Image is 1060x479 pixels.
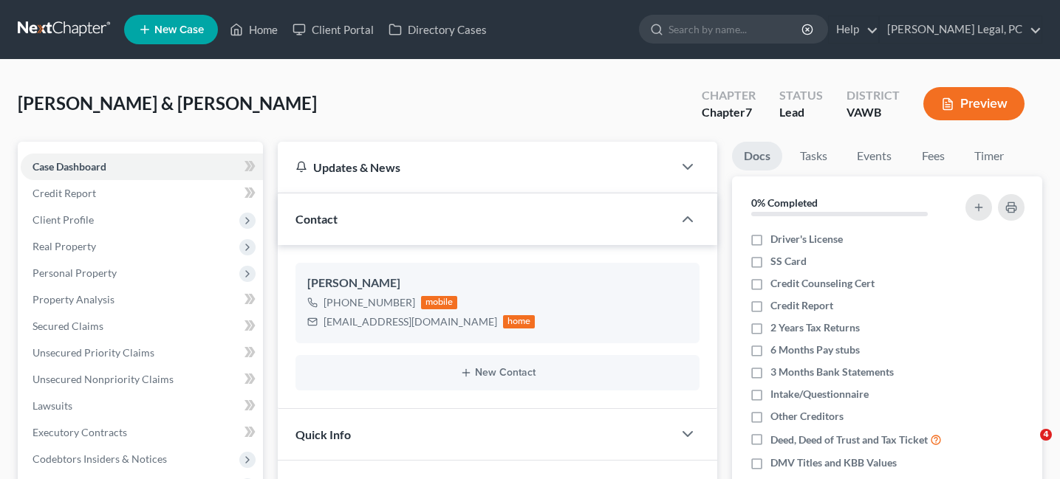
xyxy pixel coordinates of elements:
[33,373,174,385] span: Unsecured Nonpriority Claims
[295,427,351,441] span: Quick Info
[669,15,804,43] input: Search by name...
[923,87,1025,120] button: Preview
[847,87,900,104] div: District
[21,286,263,313] a: Property Analysis
[880,16,1042,43] a: [PERSON_NAME] Legal, PC
[770,365,894,379] span: 3 Months Bank Statements
[33,160,106,173] span: Case Dashboard
[21,154,263,180] a: Case Dashboard
[779,87,823,104] div: Status
[421,296,458,309] div: mobile
[307,367,688,379] button: New Contact
[33,452,167,465] span: Codebtors Insiders & Notices
[33,187,96,199] span: Credit Report
[962,142,1016,170] a: Timer
[33,399,72,412] span: Lawsuits
[702,104,756,121] div: Chapter
[770,298,833,313] span: Credit Report
[745,105,752,119] span: 7
[779,104,823,121] div: Lead
[381,16,494,43] a: Directory Cases
[829,16,878,43] a: Help
[909,142,957,170] a: Fees
[770,455,897,470] span: DMV Titles and KBB Values
[770,320,860,335] span: 2 Years Tax Returns
[21,419,263,446] a: Executory Contracts
[847,104,900,121] div: VAWB
[1040,429,1052,441] span: 4
[770,342,860,357] span: 6 Months Pay stubs
[33,240,96,252] span: Real Property
[770,254,807,269] span: SS Card
[33,346,154,359] span: Unsecured Priority Claims
[33,320,103,332] span: Secured Claims
[770,232,843,247] span: Driver's License
[18,92,317,114] span: [PERSON_NAME] & [PERSON_NAME]
[285,16,381,43] a: Client Portal
[324,295,415,310] div: [PHONE_NUMBER]
[770,433,928,447] span: Deed, Deed of Trust and Tax Ticket
[770,387,869,402] span: Intake/Questionnaire
[770,276,875,291] span: Credit Counseling Cert
[295,212,338,226] span: Contact
[21,313,263,340] a: Secured Claims
[21,366,263,393] a: Unsecured Nonpriority Claims
[21,393,263,419] a: Lawsuits
[788,142,839,170] a: Tasks
[732,142,782,170] a: Docs
[154,24,204,35] span: New Case
[503,315,536,328] div: home
[33,293,114,306] span: Property Analysis
[845,142,903,170] a: Events
[33,266,117,279] span: Personal Property
[307,275,688,292] div: [PERSON_NAME]
[324,314,497,329] div: [EMAIL_ADDRESS][DOMAIN_NAME]
[295,159,656,175] div: Updates & News
[702,87,756,104] div: Chapter
[21,180,263,207] a: Credit Report
[770,409,844,424] span: Other Creditors
[21,340,263,366] a: Unsecured Priority Claims
[33,426,127,438] span: Executory Contracts
[751,196,818,209] strong: 0% Completed
[33,213,94,226] span: Client Profile
[1010,429,1045,464] iframe: Intercom live chat
[222,16,285,43] a: Home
